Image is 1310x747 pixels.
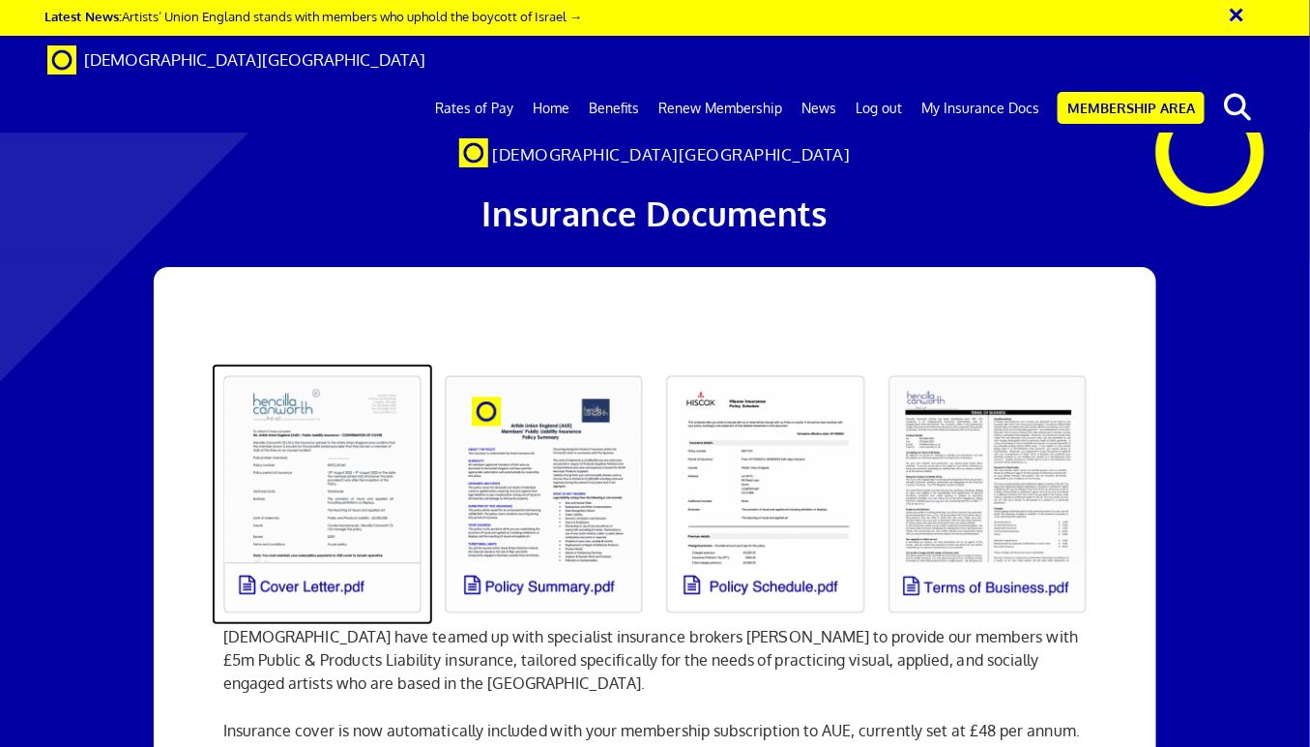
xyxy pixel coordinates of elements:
a: Home [523,84,579,133]
a: Benefits [579,84,649,133]
a: News [792,84,846,133]
span: Insurance Documents [481,193,829,234]
p: Insurance cover is now automatically included with your membership subscription to AUE, currently... [223,719,1088,742]
strong: Latest News: [44,8,122,24]
span: [DEMOGRAPHIC_DATA][GEOGRAPHIC_DATA] [492,144,851,164]
a: Renew Membership [649,84,792,133]
a: Latest News:Artists’ Union England stands with members who uphold the boycott of Israel → [44,8,582,24]
a: Membership Area [1058,92,1205,124]
span: [DEMOGRAPHIC_DATA][GEOGRAPHIC_DATA] [84,49,425,70]
a: Log out [846,84,912,133]
a: My Insurance Docs [912,84,1049,133]
a: Brand [DEMOGRAPHIC_DATA][GEOGRAPHIC_DATA] [33,36,440,84]
p: [DEMOGRAPHIC_DATA] have teamed up with specialist insurance brokers [PERSON_NAME] to provide our ... [223,625,1088,695]
button: search [1208,87,1267,128]
a: Rates of Pay [425,84,523,133]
